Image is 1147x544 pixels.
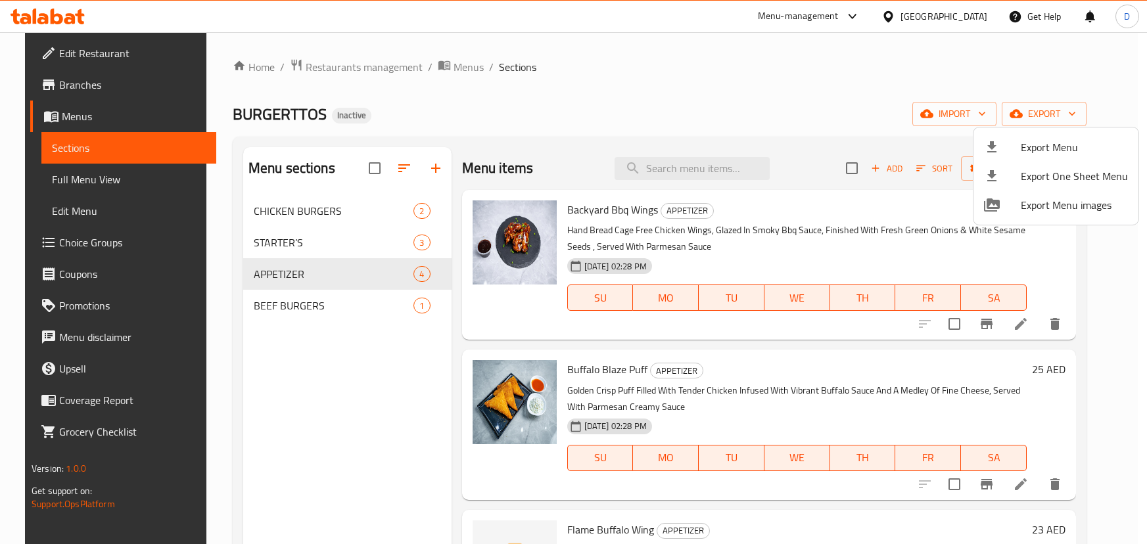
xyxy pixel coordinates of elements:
[973,191,1138,219] li: Export Menu images
[973,162,1138,191] li: Export one sheet menu items
[1021,168,1128,184] span: Export One Sheet Menu
[1021,197,1128,213] span: Export Menu images
[1021,139,1128,155] span: Export Menu
[973,133,1138,162] li: Export menu items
